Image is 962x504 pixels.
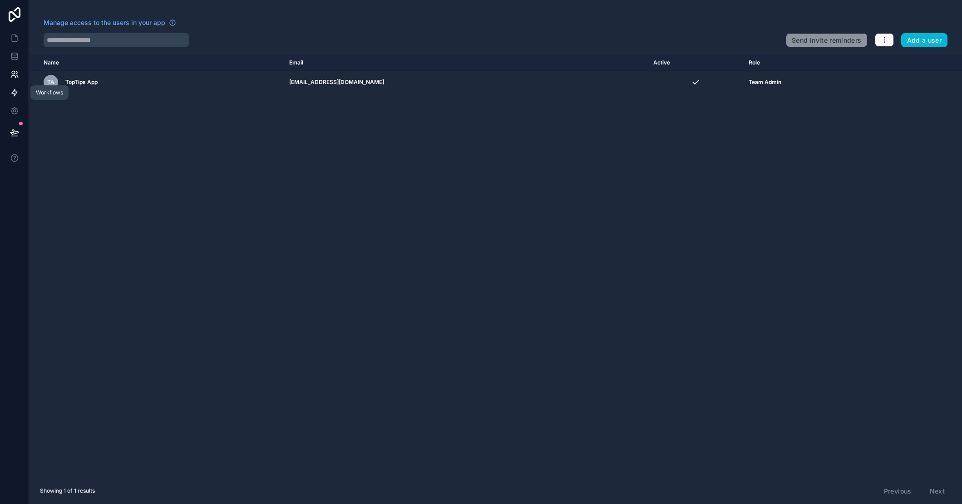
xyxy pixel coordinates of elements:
span: Showing 1 of 1 results [40,487,95,494]
a: Manage access to the users in your app [44,18,176,27]
div: scrollable content [29,54,962,478]
th: Role [743,54,893,71]
span: Team Admin [749,79,781,86]
span: TopTips App [65,79,98,86]
div: Workflows [36,89,63,96]
th: Active [648,54,743,71]
td: [EMAIL_ADDRESS][DOMAIN_NAME] [284,71,648,94]
span: Manage access to the users in your app [44,18,165,27]
th: Email [284,54,648,71]
th: Name [29,54,284,71]
span: TA [47,79,54,86]
button: Add a user [901,33,948,48]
